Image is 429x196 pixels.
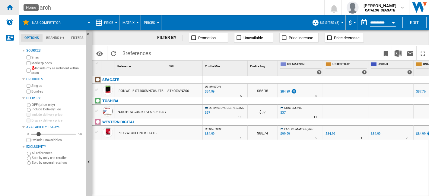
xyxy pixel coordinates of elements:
div: Delivery Time : 5 days [315,135,317,141]
div: 1 offers sold by US BESTBUY [362,70,367,74]
button: Unavailable [234,33,273,43]
div: Delivery Time : 11 days [238,114,242,120]
button: Price decrease [325,33,364,43]
span: [PERSON_NAME] [364,3,396,9]
div: US AMAZON 3 offers sold by US AMAZON [279,61,323,76]
button: Reload [107,46,119,60]
div: Reference Sort None [116,61,166,70]
span: US Sites (8) [320,21,339,25]
md-tab-item: Filters [68,34,87,42]
input: Include delivery price [27,113,30,117]
div: $37 [279,110,286,116]
label: All references [32,151,84,155]
div: Delivery [26,96,84,101]
md-tab-item: Brands (*) [43,34,68,42]
span: Matrix [122,21,135,25]
div: $37 [280,111,286,115]
span: CORTESEINC [284,106,302,109]
div: Availability 15 Days [26,125,84,130]
span: PLATINUM MICRO, INC. [284,127,314,131]
span: $ [349,20,352,26]
button: Bookmark this report [380,46,392,60]
span: : CORTESEINC [225,106,244,109]
div: $84.99 [371,132,380,136]
span: references [126,50,151,56]
md-slider: Availability [31,131,76,137]
div: $88.74 [248,126,278,140]
button: Open calendar [388,16,399,27]
div: US BESTBUY 1 offers sold by US BESTBUY [324,61,368,76]
span: Promotion [198,36,216,40]
label: Sold by several retailers [32,160,84,165]
button: Maximize [417,46,429,60]
button: Prices [144,15,158,30]
span: 3 [119,46,154,59]
div: $84.99 [326,132,335,136]
div: Sort None [103,61,115,70]
div: Exclusivity [26,144,84,149]
div: $86.38 [248,84,278,97]
div: Sources [26,48,84,53]
div: Delivery Time : 5 days [315,93,317,99]
span: US AMAZON [205,85,221,88]
label: Include Delivery Fee [32,107,84,112]
span: US AMAZON [287,62,322,67]
input: OFF (price only) [27,103,31,107]
span: US BESTBUY [332,62,367,67]
div: US Sites (8) [312,15,342,30]
input: Bundles [27,90,30,93]
div: Search [33,3,308,12]
span: Price decrease [334,36,360,40]
div: $87.76 [415,89,426,95]
img: profile.jpg [347,2,359,14]
div: $84.99 [280,90,290,93]
input: Include Delivery Fee [27,108,31,112]
div: Click to filter on that brand [102,97,119,105]
div: $84.99 [279,89,297,95]
label: Include delivery price [31,112,84,117]
button: Hide [86,30,93,41]
div: $37 [248,105,278,119]
div: Delivery Time : 1 day [240,135,242,141]
img: mysite-not-bg-18x18.png [31,66,35,70]
div: Sort None [204,61,247,70]
label: Marketplaces [31,61,84,65]
div: $99.99 [279,131,290,137]
label: OFF (price only) [32,103,84,107]
input: Singles [27,84,30,88]
button: md-calendar [358,17,370,29]
div: Sort None [167,61,202,70]
div: Products [26,77,84,82]
span: SKU [169,65,174,68]
button: US Sites (8) [320,15,342,30]
div: FILTER BY [157,35,183,41]
div: N300 HDWG440XZSTA 3.5" SATA III 4TB 7200 256MB [118,105,197,119]
div: 0 [25,132,30,136]
input: Display delivery price [27,138,30,142]
img: excel-24x24.png [395,50,402,57]
div: IRONWOLF ST4000VNZ06 4TB [118,84,164,98]
div: $99.99 [280,132,290,136]
div: Last updated : Friday, 29 August 2025 16:51 [204,110,210,116]
div: Profile Min Sort None [204,61,247,70]
div: Sort None [249,61,278,70]
div: $87.76 [416,90,426,93]
label: Include my assortment within stats [31,66,84,75]
label: Bundles [31,89,84,94]
b: CATALOG SEAGATE [365,8,395,12]
span: Prices [144,21,155,25]
input: Marketplaces [27,61,30,65]
input: All references [27,152,31,156]
div: Click to filter on that brand [102,119,135,126]
button: Matrix [122,15,138,30]
button: Promotion [189,33,228,43]
img: alerts-logo.svg [6,19,13,26]
button: $ [349,15,355,30]
button: Send this report by email [404,46,416,60]
div: Price [95,15,116,30]
div: Delivery Time : 5 days [240,93,242,99]
span: US BESTBUY [205,127,221,131]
